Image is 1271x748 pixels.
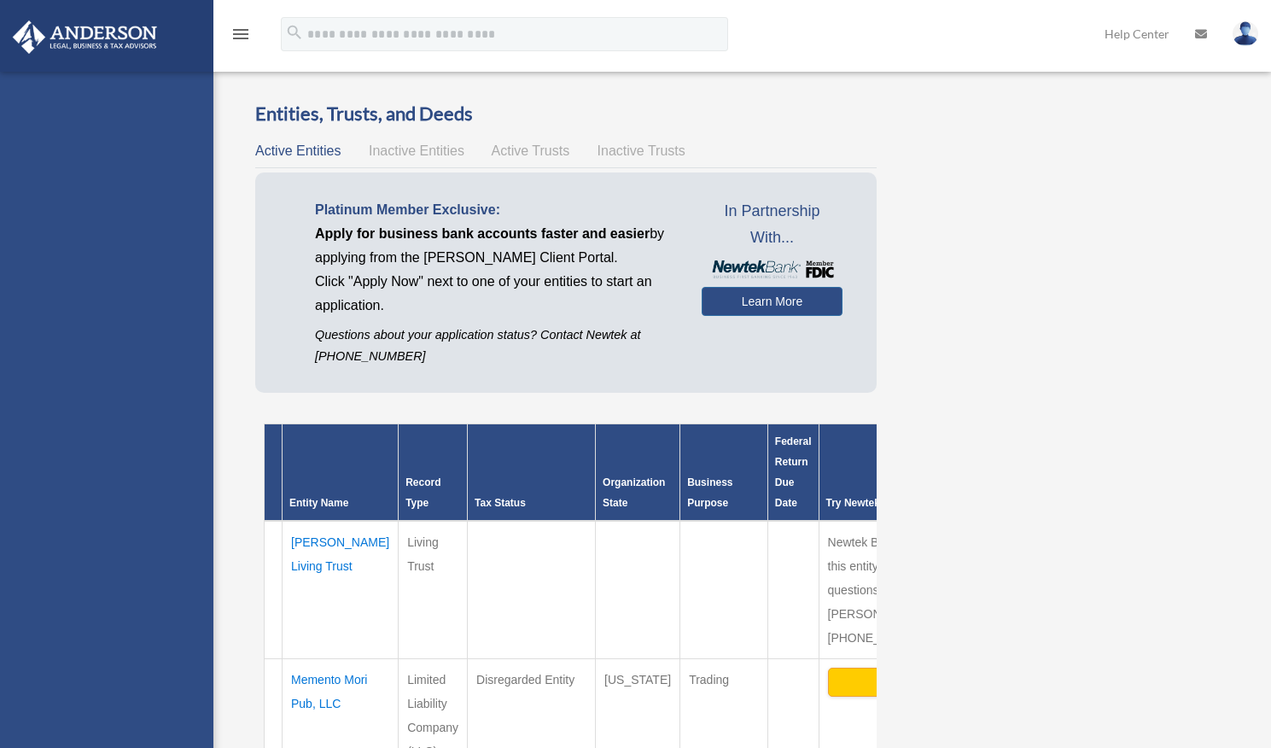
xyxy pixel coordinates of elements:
td: Living Trust [399,521,468,659]
th: Entity Name [283,424,399,522]
td: Newtek Bank does not support this entity type. If you have questions please contact [PERSON_NAME]... [819,521,1003,659]
p: Click "Apply Now" next to one of your entities to start an application. [315,270,676,318]
img: User Pic [1233,21,1258,46]
img: NewtekBankLogoSM.png [710,260,834,278]
i: search [285,23,304,42]
th: Federal Return Due Date [767,424,819,522]
p: by applying from the [PERSON_NAME] Client Portal. [315,222,676,270]
button: Apply Now [828,668,994,697]
i: menu [230,24,251,44]
span: Inactive Entities [369,143,464,158]
p: Questions about your application status? Contact Newtek at [PHONE_NUMBER] [315,324,676,367]
span: Active Trusts [492,143,570,158]
td: [PERSON_NAME] Living Trust [283,521,399,659]
th: Record Type [399,424,468,522]
th: Organization State [596,424,680,522]
div: Try Newtek Bank [826,493,996,513]
span: Active Entities [255,143,341,158]
p: Platinum Member Exclusive: [315,198,676,222]
h3: Entities, Trusts, and Deeds [255,101,877,127]
span: Inactive Trusts [598,143,685,158]
img: Anderson Advisors Platinum Portal [8,20,162,54]
th: Business Purpose [680,424,768,522]
span: Apply for business bank accounts faster and easier [315,226,650,241]
th: Tax Status [468,424,596,522]
a: Learn More [702,287,842,316]
span: In Partnership With... [702,198,842,252]
a: menu [230,30,251,44]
